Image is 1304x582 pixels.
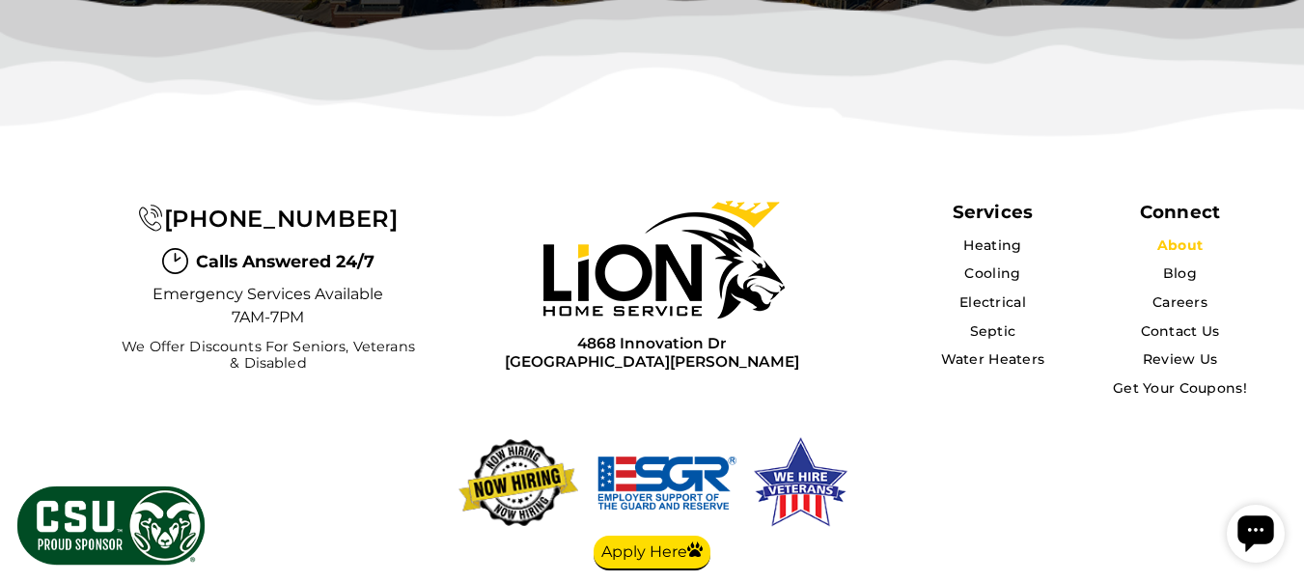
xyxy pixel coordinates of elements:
[454,434,583,531] img: now-hiring
[153,283,384,329] span: Emergency Services Available 7AM-7PM
[1141,322,1220,340] a: Contact Us
[505,334,799,372] a: 4868 Innovation Dr[GEOGRAPHIC_DATA][PERSON_NAME]
[959,293,1026,311] a: Electrical
[1140,201,1220,223] div: Connect
[505,352,799,371] span: [GEOGRAPHIC_DATA][PERSON_NAME]
[953,201,1033,223] span: Services
[941,350,1045,368] a: Water Heaters
[1157,236,1203,254] a: About
[963,236,1021,254] a: Heating
[1113,379,1247,397] a: Get Your Coupons!
[196,249,375,274] span: Calls Answered 24/7
[1152,293,1207,311] a: Careers
[964,264,1020,282] a: Cooling
[505,334,799,352] span: 4868 Innovation Dr
[751,434,849,531] img: We hire veterans
[970,322,1016,340] a: Septic
[8,8,66,66] div: Open chat widget
[14,484,208,568] img: CSU Sponsor Badge
[1143,350,1218,368] a: Review Us
[1163,264,1197,282] a: Blog
[138,205,398,233] a: [PHONE_NUMBER]
[595,434,739,531] img: We hire veterans
[116,339,420,373] span: We Offer Discounts for Seniors, Veterans & Disabled
[164,205,399,233] span: [PHONE_NUMBER]
[594,536,710,570] a: Apply Here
